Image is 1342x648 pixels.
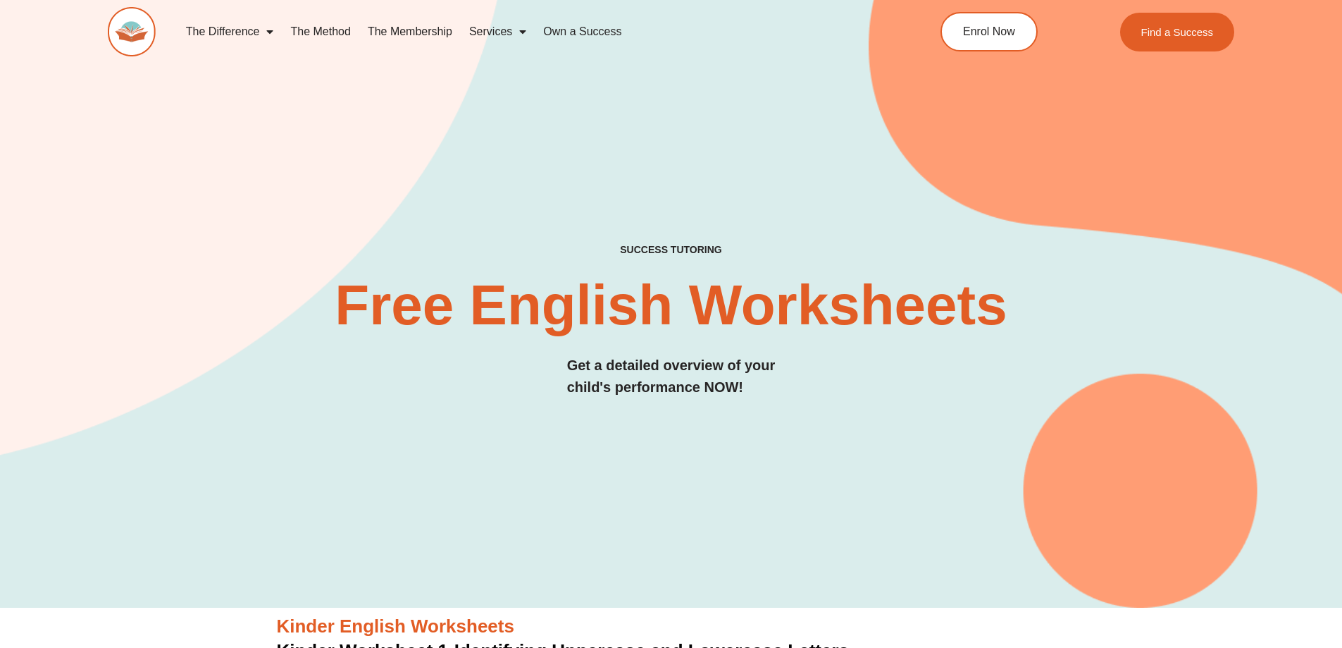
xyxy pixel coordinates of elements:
h2: Free English Worksheets​ [299,277,1043,334]
span: Find a Success [1141,27,1214,37]
span: Enrol Now [963,26,1015,37]
a: Services [461,16,535,48]
h3: Get a detailed overview of your child's performance NOW! [567,355,776,398]
a: Find a Success [1120,13,1235,51]
a: The Membership [359,16,461,48]
nav: Menu [178,16,876,48]
a: Enrol Now [940,12,1038,51]
h4: SUCCESS TUTORING​ [504,244,838,256]
h3: Kinder English Worksheets [277,615,1066,639]
a: The Method [282,16,359,48]
a: The Difference [178,16,282,48]
a: Own a Success [535,16,630,48]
